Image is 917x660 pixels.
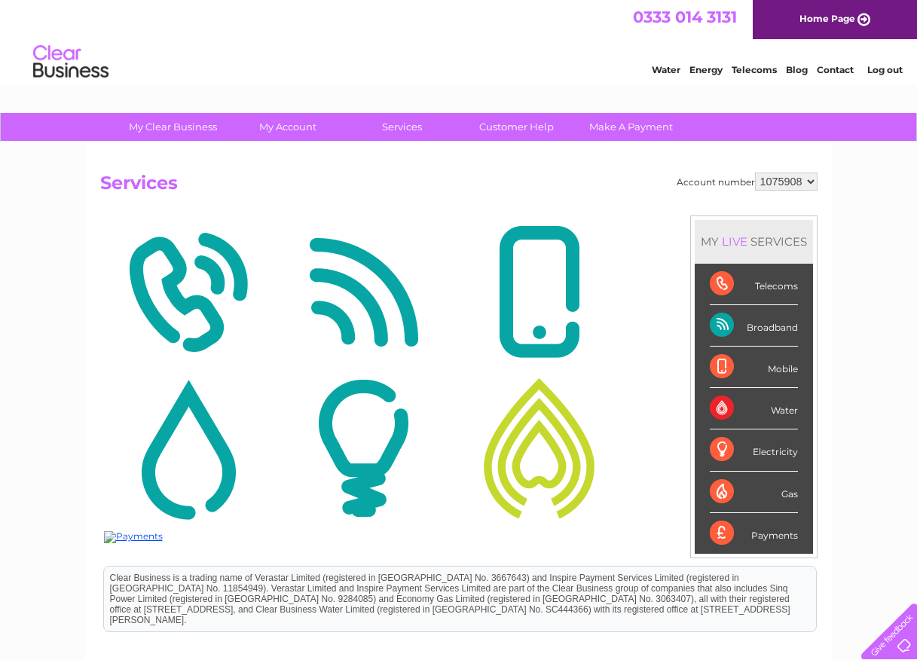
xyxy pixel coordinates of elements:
[677,173,818,191] div: Account number
[225,113,350,141] a: My Account
[817,64,854,75] a: Contact
[689,64,723,75] a: Energy
[280,375,448,521] img: Electricity
[454,113,579,141] a: Customer Help
[867,64,903,75] a: Log out
[4,8,716,73] div: Clear Business is a trading name of Verastar Limited (registered in [GEOGRAPHIC_DATA] No. 3667643...
[340,113,464,141] a: Services
[104,531,163,543] img: Payments
[104,219,272,365] img: Telecoms
[710,347,798,388] div: Mobile
[710,264,798,305] div: Telecoms
[633,8,737,26] a: 0333 014 3131
[652,64,680,75] a: Water
[719,234,750,249] div: LIVE
[732,64,777,75] a: Telecoms
[280,219,448,365] img: Broadband
[32,39,109,85] img: logo.png
[455,219,623,365] img: Mobile
[695,220,813,263] div: MY SERVICES
[100,173,818,201] h2: Services
[710,388,798,429] div: Water
[710,429,798,471] div: Electricity
[786,64,808,75] a: Blog
[710,305,798,347] div: Broadband
[455,375,623,521] img: Gas
[104,375,272,521] img: Water
[710,513,798,554] div: Payments
[569,113,693,141] a: Make A Payment
[111,113,235,141] a: My Clear Business
[710,472,798,513] div: Gas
